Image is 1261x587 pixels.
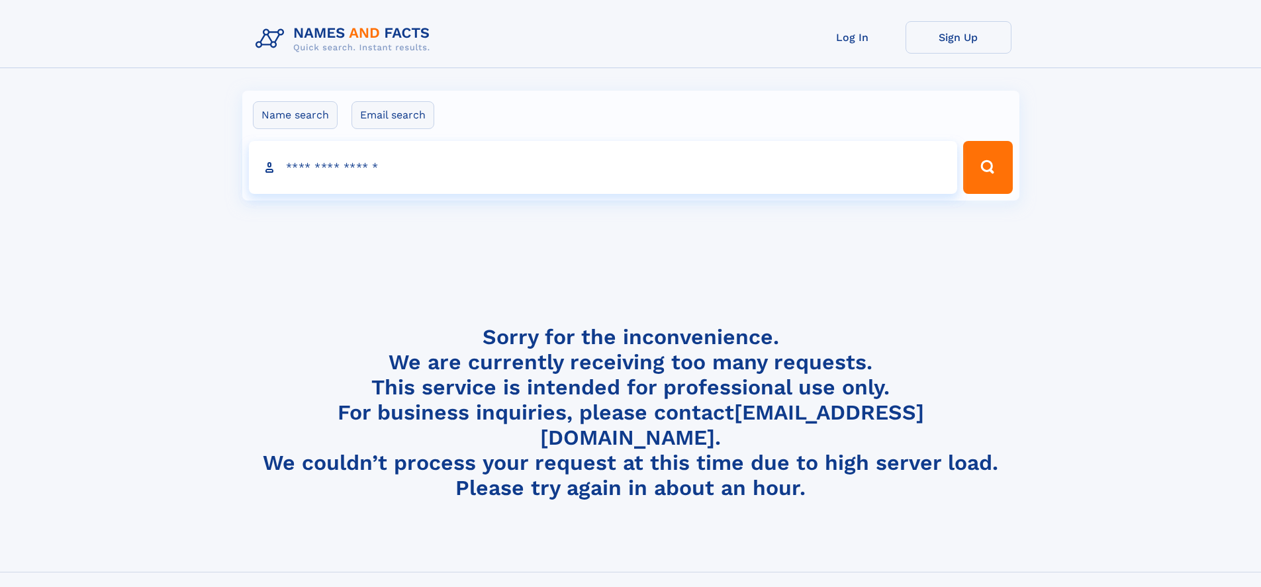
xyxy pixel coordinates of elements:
[250,21,441,57] img: Logo Names and Facts
[800,21,906,54] a: Log In
[253,101,338,129] label: Name search
[249,141,958,194] input: search input
[906,21,1011,54] a: Sign Up
[250,324,1011,501] h4: Sorry for the inconvenience. We are currently receiving too many requests. This service is intend...
[351,101,434,129] label: Email search
[963,141,1012,194] button: Search Button
[540,400,924,450] a: [EMAIL_ADDRESS][DOMAIN_NAME]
